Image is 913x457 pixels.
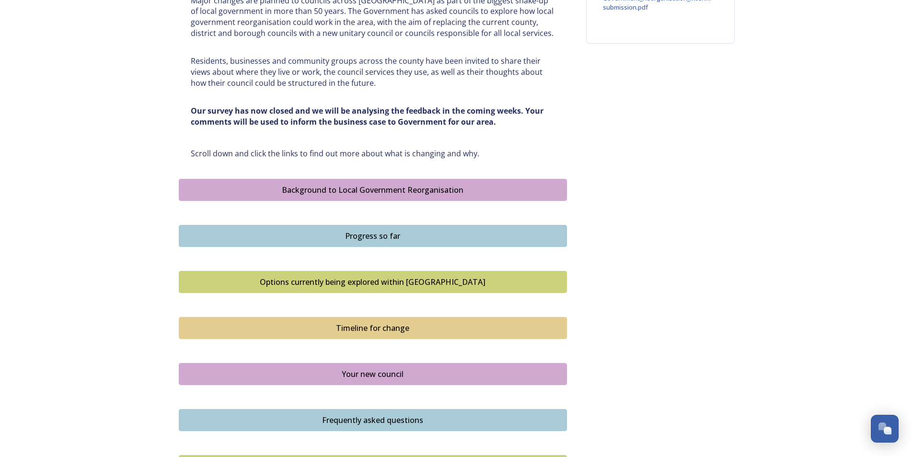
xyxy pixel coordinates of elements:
button: Options currently being explored within West Sussex [179,271,567,293]
button: Background to Local Government Reorganisation [179,179,567,201]
div: Your new council [184,368,562,380]
div: Timeline for change [184,322,562,334]
div: Options currently being explored within [GEOGRAPHIC_DATA] [184,276,562,288]
button: Your new council [179,363,567,385]
strong: Our survey has now closed and we will be analysing the feedback in the coming weeks. Your comment... [191,105,545,127]
button: Progress so far [179,225,567,247]
button: Open Chat [871,415,899,443]
div: Background to Local Government Reorganisation [184,184,562,196]
button: Timeline for change [179,317,567,339]
div: Frequently asked questions [184,414,562,426]
button: Frequently asked questions [179,409,567,431]
p: Residents, businesses and community groups across the county have been invited to share their vie... [191,56,555,88]
p: Scroll down and click the links to find out more about what is changing and why. [191,148,555,159]
div: Progress so far [184,230,562,242]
